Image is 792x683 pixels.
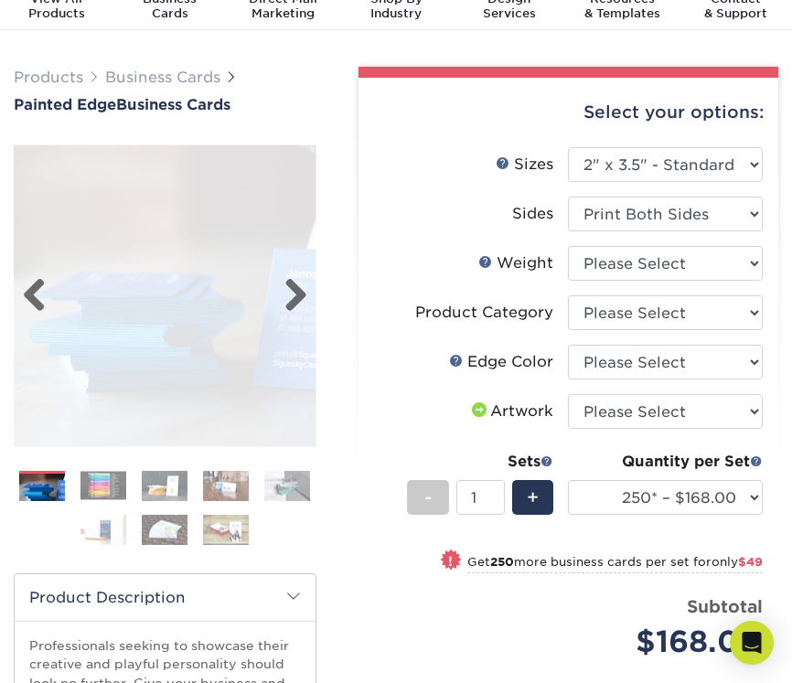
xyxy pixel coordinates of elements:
[203,514,249,546] img: Business Cards 08
[582,620,763,664] div: $168.00
[80,514,126,546] img: Business Cards 06
[449,351,553,373] div: Edge Color
[142,470,187,502] img: Business Cards 03
[142,514,187,546] img: Business Cards 07
[512,203,553,225] div: Sides
[14,96,316,113] h1: Business Cards
[14,96,316,113] a: Painted EdgeBusiness Cards
[80,472,126,500] img: Business Cards 02
[490,555,514,569] strong: 250
[14,96,116,113] span: Painted Edge
[203,470,249,502] img: Business Cards 04
[687,596,763,616] strong: Subtotal
[478,252,553,274] div: Weight
[467,555,763,573] small: Get more business cards per set for
[448,552,453,571] span: !
[568,451,763,473] div: Quantity per Set
[19,464,65,510] img: Business Cards 01
[730,621,774,665] div: Open Intercom Messenger
[14,144,316,447] img: Painted Edge 01
[407,451,553,473] div: Sets
[264,470,310,502] img: Business Cards 05
[527,484,539,511] span: +
[373,78,764,147] div: Select your options:
[496,154,553,176] div: Sizes
[712,555,763,569] span: only
[415,302,553,324] div: Product Category
[468,400,553,422] div: Artwork
[105,69,220,86] a: Business Cards
[14,69,83,86] a: Products
[424,484,433,511] span: -
[738,555,763,569] span: $49
[15,574,316,621] h2: Product Description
